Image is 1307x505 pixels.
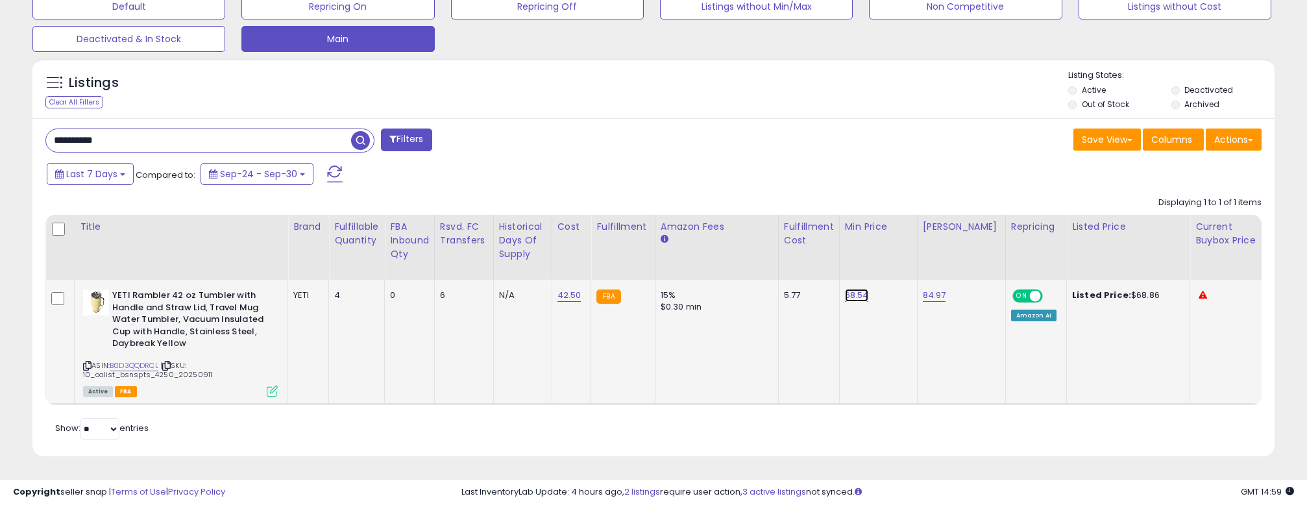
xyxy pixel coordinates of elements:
div: Min Price [845,220,912,234]
div: 0 [390,289,424,301]
button: Filters [381,129,432,151]
span: Columns [1151,133,1192,146]
button: Deactivated & In Stock [32,26,225,52]
div: Rsvd. FC Transfers [440,220,488,247]
label: Out of Stock [1082,99,1129,110]
a: 2 listings [624,486,660,498]
div: seller snap | | [13,486,225,499]
div: Current Buybox Price [1195,220,1262,247]
small: Amazon Fees. [661,234,668,245]
span: OFF [1040,291,1061,302]
button: Main [241,26,434,52]
div: 15% [661,289,768,301]
div: Fulfillable Quantity [334,220,379,247]
span: Compared to: [136,169,195,181]
a: Privacy Policy [168,486,225,498]
div: Brand [293,220,323,234]
a: Terms of Use [111,486,166,498]
div: Amazon Fees [661,220,773,234]
div: Fulfillment Cost [784,220,834,247]
span: All listings currently available for purchase on Amazon [83,386,113,397]
button: Sep-24 - Sep-30 [201,163,313,185]
b: Listed Price: [1072,289,1131,301]
h5: Listings [69,74,119,92]
span: 2025-10-8 14:59 GMT [1241,486,1294,498]
span: FBA [115,386,137,397]
a: B0D3QQDRCL [110,360,158,371]
strong: Copyright [13,486,60,498]
div: Cost [557,220,586,234]
small: FBA [596,289,620,304]
div: Listed Price [1072,220,1184,234]
a: 3 active listings [742,486,806,498]
div: 6 [440,289,483,301]
div: FBA inbound Qty [390,220,429,261]
span: Last 7 Days [66,167,117,180]
div: $0.30 min [661,301,768,313]
div: YETI [293,289,319,301]
div: Repricing [1011,220,1061,234]
div: N/A [499,289,542,301]
button: Columns [1143,129,1204,151]
div: ASIN: [83,289,278,395]
div: Historical Days Of Supply [499,220,546,261]
label: Deactivated [1184,84,1233,95]
span: ON [1014,291,1030,302]
div: Amazon AI [1011,310,1057,321]
span: Sep-24 - Sep-30 [220,167,297,180]
label: Archived [1184,99,1219,110]
b: YETI Rambler 42 oz Tumbler with Handle and Straw Lid, Travel Mug Water Tumbler, Vacuum Insulated ... [112,289,270,353]
a: 42.50 [557,289,581,302]
p: Listing States: [1068,69,1275,82]
span: | SKU: 10_oalist_bsnspts_4250_20250911 [83,360,212,380]
img: 310dzZPj0hL._SL40_.jpg [83,289,109,315]
a: 84.97 [923,289,946,302]
div: 4 [334,289,374,301]
a: 68.54 [845,289,869,302]
div: [PERSON_NAME] [923,220,1000,234]
div: Title [80,220,282,234]
button: Save View [1073,129,1141,151]
button: Last 7 Days [47,163,134,185]
label: Active [1082,84,1106,95]
span: Show: entries [55,422,149,434]
div: Last InventoryLab Update: 4 hours ago, require user action, not synced. [461,486,1294,499]
div: Fulfillment [596,220,649,234]
div: $68.86 [1072,289,1180,301]
button: Actions [1206,129,1262,151]
div: 5.77 [784,289,829,301]
div: Clear All Filters [45,96,103,108]
div: Displaying 1 to 1 of 1 items [1158,197,1262,209]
